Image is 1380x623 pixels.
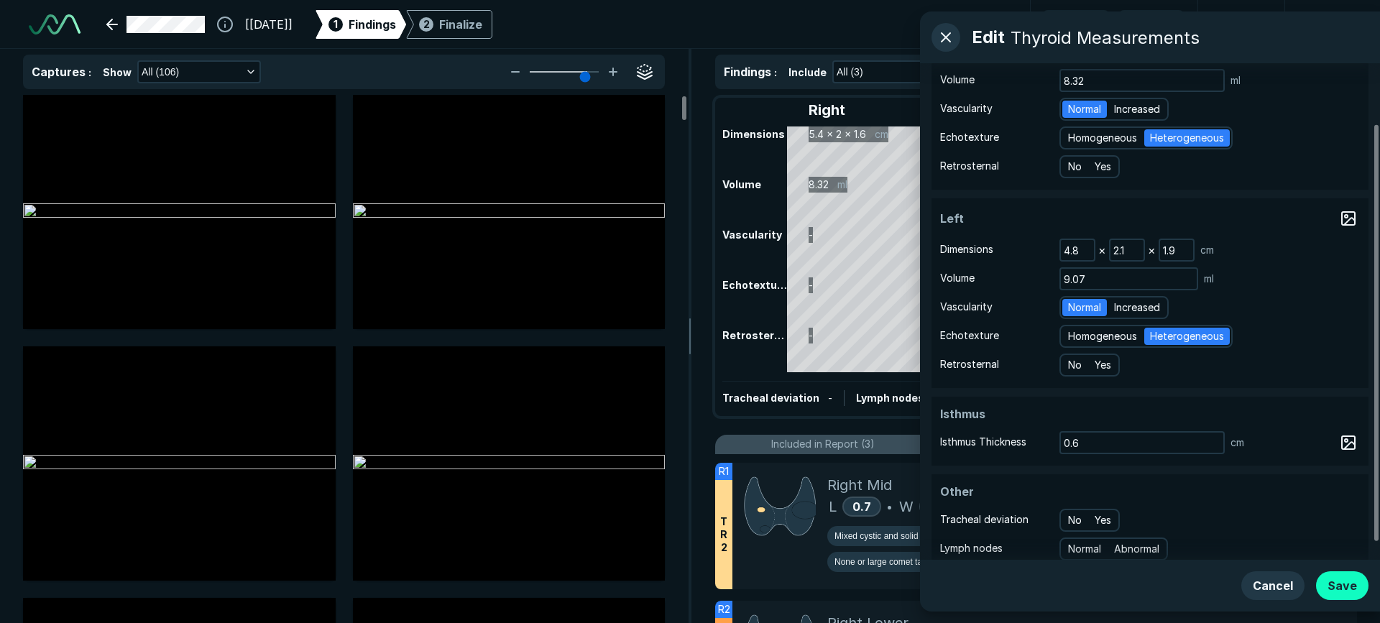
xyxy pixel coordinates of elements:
span: Echotexture [940,328,999,343]
span: Increased [1114,101,1160,117]
span: Volume [940,72,975,88]
span: - [828,392,832,404]
button: Redo [1118,10,1184,39]
span: Left [940,210,1048,227]
span: 1 [333,17,338,32]
span: Yes [1095,512,1111,528]
div: Finalize [439,16,482,33]
span: Increased [1114,300,1160,315]
span: Normal [1068,541,1101,557]
span: Retrosternal [940,158,999,174]
span: Yes [1095,357,1111,373]
span: Dimensions [940,241,993,257]
span: R1 [719,463,729,479]
button: Cancel [1241,571,1305,600]
span: ml [1230,73,1241,88]
span: Homogeneous [1068,328,1137,344]
span: Yes [1095,159,1111,175]
li: R1TR2Right MidL0.7•W0.6•H0.3cm [715,463,1357,589]
span: Normal [1068,101,1101,117]
span: Tracheal deviation [940,512,1029,527]
span: R2 [718,601,730,617]
button: Save [1316,571,1368,600]
span: Other [940,483,1048,500]
span: Show [103,65,132,80]
span: Normal [1068,300,1101,315]
span: Captures [32,65,86,79]
span: [[DATE]] [245,16,293,33]
span: Tracheal deviation [722,392,819,404]
span: Lymph nodes [940,540,1003,556]
div: × [1095,240,1109,260]
span: Homogeneous [1068,130,1137,146]
span: Echotexture [940,129,999,145]
img: See-Mode Logo [29,14,80,34]
span: Include [788,65,827,80]
button: Undo [1042,10,1110,39]
img: fWQAAAAZJREFUAwCHKTap12YSugAAAABJRU5ErkJggg== [744,474,816,538]
div: × [1145,240,1159,260]
span: Vascularity [940,299,993,315]
span: Findings [724,65,771,79]
span: 2 [423,17,430,32]
span: : [88,66,91,78]
span: : [774,66,777,78]
button: avatar-name [1297,10,1357,39]
span: Abnormal [1114,541,1159,557]
span: Volume [940,270,975,286]
span: Isthmus Thickness [940,434,1026,450]
span: Lymph nodes [856,392,924,404]
span: Retrosternal [940,356,999,372]
div: 1Findings [316,10,406,39]
span: L [829,496,837,517]
span: Vascularity [940,101,993,116]
span: No [1068,512,1082,528]
span: Heterogeneous [1150,328,1224,344]
span: None or large comet tail artifacts [834,555,959,568]
span: Mixed cystic and solid [834,530,919,543]
span: • [887,498,892,515]
span: Included in Report (3) [771,436,875,452]
span: ml [1204,271,1214,287]
span: cm [1230,435,1244,451]
span: 0.7 [852,499,871,514]
span: Isthmus [940,405,1048,423]
span: All (3) [837,64,863,80]
span: No [1068,357,1082,373]
span: Right Mid [827,474,892,496]
span: Edit [972,24,1005,50]
span: All (106) [142,64,179,80]
div: Thyroid Measurements [1011,27,1200,48]
span: Findings [349,16,396,33]
span: T R 2 [720,515,727,554]
span: No [1068,159,1082,175]
span: cm [1200,242,1214,258]
span: W [899,496,914,517]
a: See-Mode Logo [23,9,86,40]
div: 2Finalize [406,10,492,39]
span: Heterogeneous [1150,130,1224,146]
